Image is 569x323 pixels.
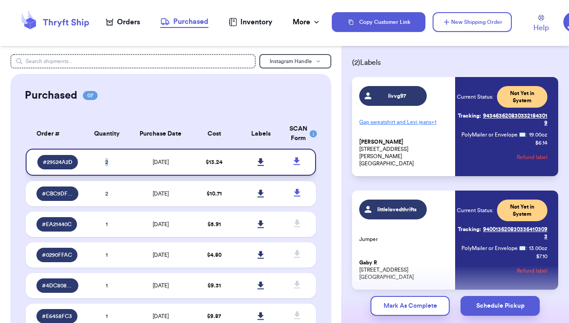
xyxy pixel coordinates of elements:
[84,119,130,149] th: Quantity
[42,221,72,228] span: # EA21440C
[130,119,191,149] th: Purchase Date
[359,259,377,266] span: Gaby R
[533,23,549,33] span: Help
[237,119,284,149] th: Labels
[535,139,547,146] p: $ 6.14
[502,90,542,104] span: Not Yet in System
[229,17,272,27] a: Inventory
[105,159,108,165] span: 2
[153,159,169,165] span: [DATE]
[160,16,208,28] a: Purchased
[25,88,77,103] h2: Purchased
[153,252,169,258] span: [DATE]
[208,283,221,288] span: $ 9.31
[458,226,481,233] span: Tracking:
[517,261,547,281] button: Refund label
[517,147,547,167] button: Refund label
[332,12,425,32] button: Copy Customer Link
[207,252,221,258] span: $ 4.80
[502,203,542,218] span: Not Yet in System
[461,246,526,251] span: PolyMailer or Envelope ✉️
[359,236,450,243] p: Jumper
[153,283,169,288] span: [DATE]
[458,112,481,119] span: Tracking:
[26,119,84,149] th: Order #
[359,139,403,146] span: [PERSON_NAME]
[433,12,512,32] button: New Shipping Order
[106,17,140,27] a: Orders
[526,245,527,252] span: :
[106,222,108,227] span: 1
[457,207,493,214] span: Current Status:
[105,191,108,196] span: 2
[529,245,547,252] span: 13.00 oz
[536,253,547,260] p: $ 7.10
[153,222,169,227] span: [DATE]
[207,314,221,319] span: $ 9.87
[106,314,108,319] span: 1
[529,131,547,138] span: 19.00 oz
[208,222,221,227] span: $ 5.91
[289,124,305,143] div: SCAN Form
[457,222,547,244] a: Tracking:9400136208303364103093
[206,159,222,165] span: $ 13.24
[191,119,237,149] th: Cost
[259,54,331,68] button: Instagram Handle
[376,206,419,213] span: littlelovedthrifts
[457,93,493,100] span: Current Status:
[359,138,450,167] p: [STREET_ADDRESS][PERSON_NAME] [GEOGRAPHIC_DATA]
[431,119,436,125] span: + 1
[160,16,208,27] div: Purchased
[461,296,540,316] button: Schedule Pickup
[83,91,98,100] span: 07
[293,17,321,27] div: More
[376,92,419,100] span: livvg97
[457,109,547,130] a: Tracking:9434636208303321843019
[370,296,450,316] button: Mark As Complete
[43,159,72,166] span: # 29524A2D
[207,191,222,196] span: $ 10.71
[270,59,312,64] span: Instagram Handle
[42,251,72,259] span: # 0290FFAC
[533,15,549,33] a: Help
[153,314,169,319] span: [DATE]
[352,57,558,68] span: ( 2 ) Labels
[526,131,527,138] span: :
[106,283,108,288] span: 1
[359,259,450,281] p: [STREET_ADDRESS] [GEOGRAPHIC_DATA]
[106,252,108,258] span: 1
[359,115,450,129] p: Gap sweatshirt and Levi jeans
[461,132,526,137] span: PolyMailer or Envelope ✉️
[153,191,169,196] span: [DATE]
[42,313,72,320] span: # E6458FC3
[10,54,256,68] input: Search shipments...
[42,282,73,289] span: # 4DC808A3
[42,190,73,197] span: # CBC9DFF5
